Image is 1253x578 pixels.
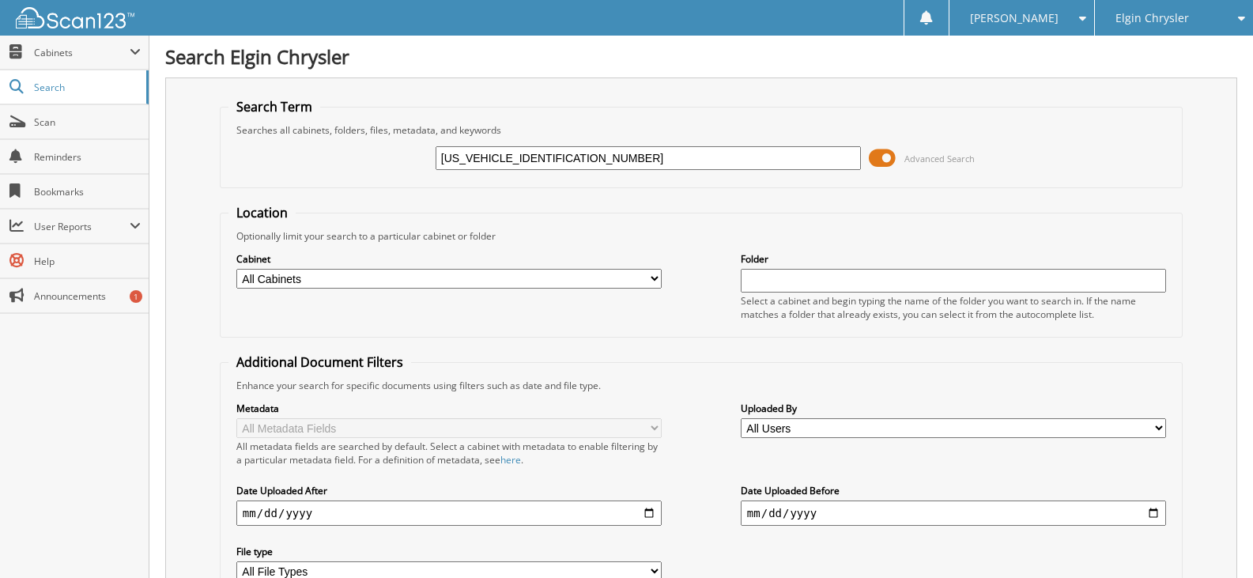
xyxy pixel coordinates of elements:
[228,98,320,115] legend: Search Term
[741,294,1166,321] div: Select a cabinet and begin typing the name of the folder you want to search in. If the name match...
[236,440,662,467] div: All metadata fields are searched by default. Select a cabinet with metadata to enable filtering b...
[34,115,141,129] span: Scan
[34,289,141,303] span: Announcements
[130,290,142,303] div: 1
[741,252,1166,266] label: Folder
[1115,13,1189,23] span: Elgin Chrysler
[34,185,141,198] span: Bookmarks
[741,501,1166,526] input: end
[16,7,134,28] img: scan123-logo-white.svg
[236,484,662,497] label: Date Uploaded After
[228,204,296,221] legend: Location
[236,402,662,415] label: Metadata
[34,81,138,94] span: Search
[904,153,975,164] span: Advanced Search
[236,545,662,558] label: File type
[34,255,141,268] span: Help
[741,402,1166,415] label: Uploaded By
[500,453,521,467] a: here
[741,484,1166,497] label: Date Uploaded Before
[1174,502,1253,578] iframe: Chat Widget
[228,123,1174,137] div: Searches all cabinets, folders, files, metadata, and keywords
[34,220,130,233] span: User Reports
[236,252,662,266] label: Cabinet
[228,229,1174,243] div: Optionally limit your search to a particular cabinet or folder
[165,43,1237,70] h1: Search Elgin Chrysler
[228,379,1174,392] div: Enhance your search for specific documents using filters such as date and file type.
[970,13,1059,23] span: [PERSON_NAME]
[34,46,130,59] span: Cabinets
[34,150,141,164] span: Reminders
[236,501,662,526] input: start
[228,353,411,371] legend: Additional Document Filters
